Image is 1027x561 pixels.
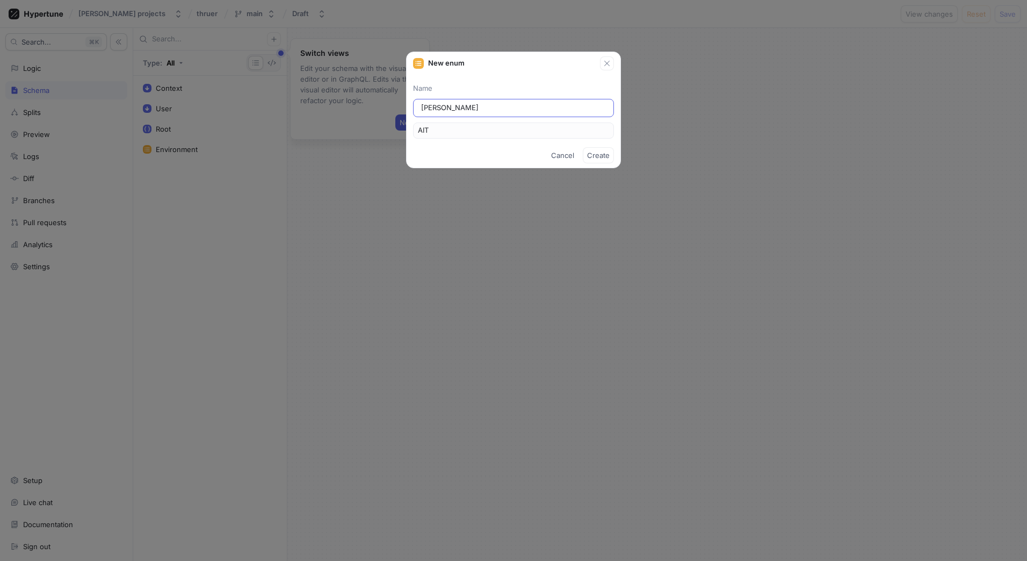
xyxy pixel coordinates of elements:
[428,58,465,69] p: New enum
[587,152,610,159] span: Create
[421,103,606,113] input: Enter a name for this enum
[547,147,578,163] button: Cancel
[551,152,574,159] span: Cancel
[413,83,614,94] p: Name
[583,147,614,163] button: Create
